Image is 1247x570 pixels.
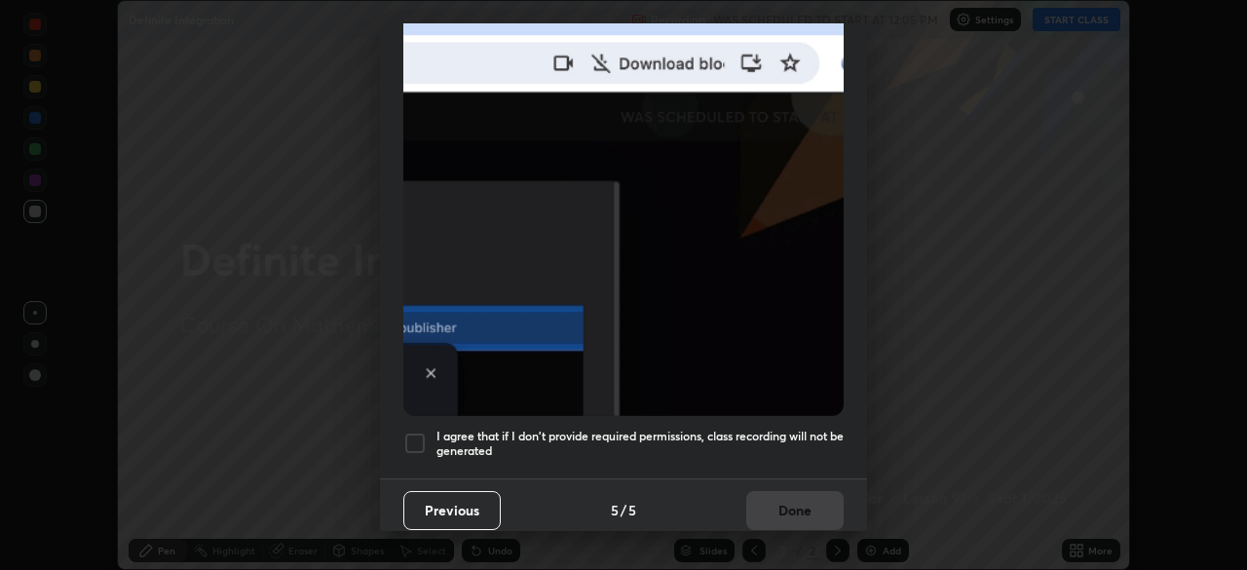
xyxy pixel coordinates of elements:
[611,500,619,520] h4: 5
[403,491,501,530] button: Previous
[621,500,626,520] h4: /
[436,429,844,459] h5: I agree that if I don't provide required permissions, class recording will not be generated
[628,500,636,520] h4: 5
